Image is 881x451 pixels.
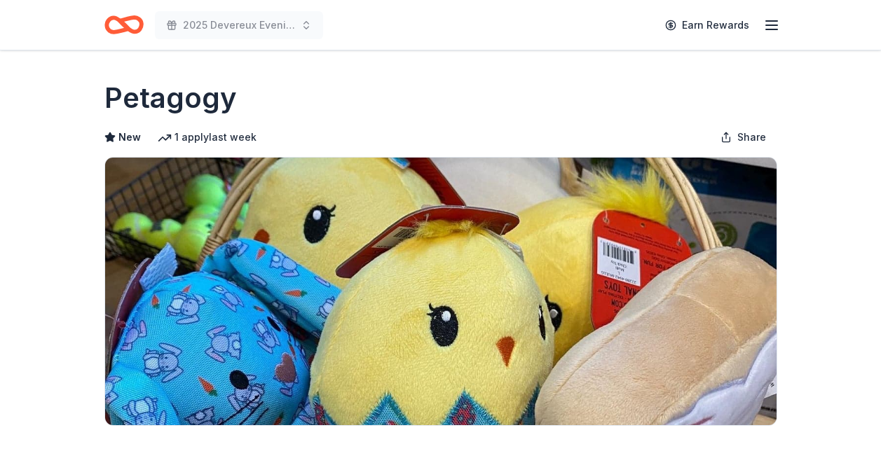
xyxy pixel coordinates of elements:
div: 1 apply last week [158,129,257,146]
h1: Petagogy [104,78,237,118]
button: Share [709,123,777,151]
img: Image for Petagogy [105,158,777,425]
button: 2025 Devereux Evening of Hope [155,11,323,39]
span: Share [737,129,766,146]
span: 2025 Devereux Evening of Hope [183,17,295,34]
span: New [118,129,141,146]
a: Home [104,8,144,41]
a: Earn Rewards [657,13,758,38]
